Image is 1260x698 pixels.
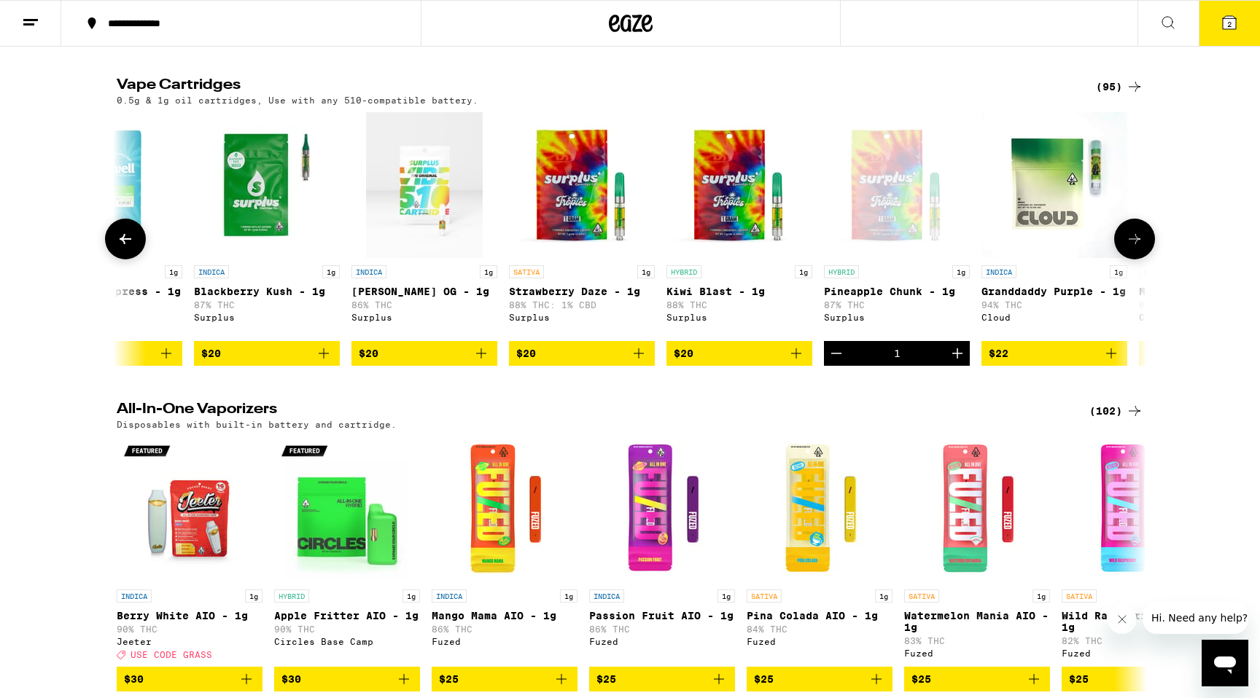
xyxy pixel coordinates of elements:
p: Mango Mama AIO - 1g [432,610,577,621]
a: Open page for Berry White AIO - 1g from Jeeter [117,436,262,667]
p: 1g [1110,265,1127,278]
p: Berry White AIO - 1g [117,610,262,621]
img: Surplus - King Louie OG - 1g [366,112,483,258]
p: 1g [560,589,577,603]
div: Surplus [824,313,970,322]
span: $25 [439,673,459,685]
p: INDICA [432,589,467,603]
button: Add to bag [747,667,892,691]
iframe: Message from company [1143,602,1248,634]
p: SATIVA [904,589,939,603]
p: Granddaddy Purple - 1g [981,286,1127,297]
p: 0.5g & 1g oil cartridges, Use with any 510-compatible battery. [117,95,478,105]
span: USE CODE GRASS [131,650,212,659]
img: Fuzed - Watermelon Mania AIO - 1g [904,436,1050,582]
p: HYBRID [666,265,701,278]
div: Surplus [509,313,655,322]
span: $20 [201,348,221,359]
p: 88% THC [666,300,812,310]
button: Add to bag [36,341,182,366]
p: 86% THC [589,624,735,634]
p: 1g [795,265,812,278]
button: Add to bag [509,341,655,366]
div: 1 [894,348,901,359]
span: $25 [596,673,616,685]
p: INDICA [194,265,229,278]
span: $22 [989,348,1008,359]
p: 86% THC [351,300,497,310]
p: 94% THC [981,300,1127,310]
a: Open page for Granddaddy Purple - 1g from Cloud [981,112,1127,341]
a: Open page for Watermelon Mania AIO - 1g from Fuzed [904,436,1050,667]
span: 2 [1227,20,1232,28]
a: (102) [1089,402,1143,420]
p: 1g [952,265,970,278]
p: 86% THC [432,624,577,634]
p: [PERSON_NAME] OG - 1g [351,286,497,297]
p: 1g [402,589,420,603]
p: Pineapple Chunk - 1g [824,286,970,297]
span: $30 [124,673,144,685]
iframe: Close message [1108,605,1137,634]
button: Add to bag [117,667,262,691]
button: Add to bag [981,341,1127,366]
p: INDICA [351,265,386,278]
p: INDICA [117,589,152,603]
img: Surplus - Kiwi Blast - 1g [666,112,812,258]
span: $25 [754,673,774,685]
p: Wild Raspberry AIO - 1g [1062,610,1207,633]
a: Open page for Pineapple Express - 1g from Allswell [36,112,182,341]
p: SATIVA [747,589,782,603]
p: Apple Fritter AIO - 1g [274,610,420,621]
button: Add to bag [1062,667,1207,691]
p: Pineapple Express - 1g [36,286,182,297]
p: 87% THC [194,300,340,310]
div: Cloud [981,313,1127,322]
p: 84% THC [747,624,892,634]
p: 1g [245,589,262,603]
img: Fuzed - Mango Mama AIO - 1g [432,436,577,582]
span: $20 [359,348,378,359]
p: 83% THC [904,636,1050,646]
img: Fuzed - Pina Colada AIO - 1g [747,436,892,582]
button: Increment [945,341,970,366]
span: $20 [516,348,536,359]
div: Surplus [351,313,497,322]
img: Surplus - Strawberry Daze - 1g [509,112,655,258]
a: Open page for Mango Mama AIO - 1g from Fuzed [432,436,577,667]
p: Blackberry Kush - 1g [194,286,340,297]
p: SATIVA [509,265,544,278]
span: $30 [281,673,301,685]
p: Passion Fruit AIO - 1g [589,610,735,621]
p: 1g [165,265,182,278]
p: Disposables with built-in battery and cartridge. [117,420,397,429]
p: HYBRID [274,589,309,603]
p: INDICA [589,589,624,603]
p: 1g [717,589,735,603]
p: Strawberry Daze - 1g [509,286,655,297]
img: Circles Base Camp - Apple Fritter AIO - 1g [274,436,420,582]
p: 90% THC [36,300,182,310]
div: Fuzed [589,637,735,646]
a: (95) [1096,78,1143,95]
p: Watermelon Mania AIO - 1g [904,610,1050,633]
a: Open page for Blackberry Kush - 1g from Surplus [194,112,340,341]
p: 1g [322,265,340,278]
div: Fuzed [904,648,1050,658]
span: $25 [911,673,931,685]
button: Add to bag [432,667,577,691]
span: $20 [674,348,693,359]
img: Fuzed - Passion Fruit AIO - 1g [589,436,735,582]
img: Surplus - Blackberry Kush - 1g [194,112,340,258]
p: 1g [637,265,655,278]
button: Add to bag [904,667,1050,691]
p: 90% THC [117,624,262,634]
button: Add to bag [666,341,812,366]
a: Open page for Kiwi Blast - 1g from Surplus [666,112,812,341]
p: Pina Colada AIO - 1g [747,610,892,621]
h2: All-In-One Vaporizers [117,402,1072,420]
img: Jeeter - Berry White AIO - 1g [117,436,262,582]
